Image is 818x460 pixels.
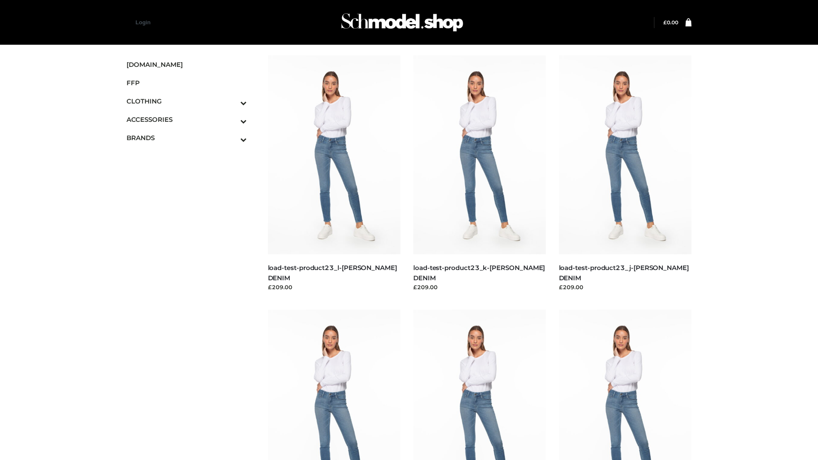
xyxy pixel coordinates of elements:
a: £0.00 [663,19,678,26]
a: load-test-product23_l-[PERSON_NAME] DENIM [268,264,397,282]
div: £209.00 [268,283,401,291]
span: CLOTHING [127,96,247,106]
a: CLOTHINGToggle Submenu [127,92,247,110]
a: [DOMAIN_NAME] [127,55,247,74]
span: BRANDS [127,133,247,143]
a: ACCESSORIESToggle Submenu [127,110,247,129]
div: £209.00 [559,283,692,291]
img: Schmodel Admin 964 [338,6,466,39]
span: £ [663,19,667,26]
button: Toggle Submenu [217,110,247,129]
span: FFP [127,78,247,88]
span: ACCESSORIES [127,115,247,124]
div: £209.00 [413,283,546,291]
bdi: 0.00 [663,19,678,26]
a: Login [135,19,150,26]
a: load-test-product23_k-[PERSON_NAME] DENIM [413,264,545,282]
a: BRANDSToggle Submenu [127,129,247,147]
a: FFP [127,74,247,92]
button: Toggle Submenu [217,92,247,110]
span: [DOMAIN_NAME] [127,60,247,69]
button: Toggle Submenu [217,129,247,147]
a: load-test-product23_j-[PERSON_NAME] DENIM [559,264,689,282]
